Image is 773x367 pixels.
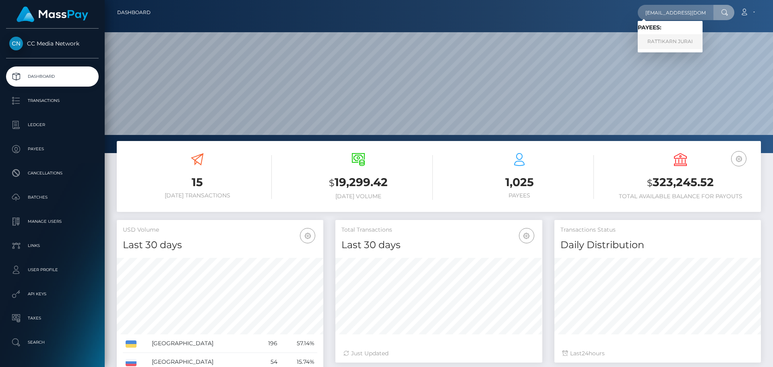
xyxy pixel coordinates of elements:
[638,24,703,31] h6: Payees:
[9,119,95,131] p: Ledger
[329,177,335,189] small: $
[284,193,433,200] h6: [DATE] Volume
[123,238,317,252] h4: Last 30 days
[606,174,755,191] h3: 323,245.52
[6,284,99,304] a: API Keys
[6,115,99,135] a: Ledger
[6,260,99,280] a: User Profile
[6,91,99,111] a: Transactions
[341,226,536,234] h5: Total Transactions
[17,6,88,22] img: MassPay Logo
[9,312,95,324] p: Taxes
[9,336,95,348] p: Search
[117,4,151,21] a: Dashboard
[6,236,99,256] a: Links
[149,334,256,353] td: [GEOGRAPHIC_DATA]
[9,143,95,155] p: Payees
[9,216,95,228] p: Manage Users
[9,37,23,50] img: CC Media Network
[6,211,99,232] a: Manage Users
[123,192,272,199] h6: [DATE] Transactions
[256,334,280,353] td: 196
[284,174,433,191] h3: 19,299.42
[9,264,95,276] p: User Profile
[638,34,703,49] a: RATTIKARN JURAI
[6,332,99,352] a: Search
[560,238,755,252] h4: Daily Distribution
[9,191,95,203] p: Batches
[123,174,272,190] h3: 15
[560,226,755,234] h5: Transactions Status
[9,70,95,83] p: Dashboard
[6,40,99,47] span: CC Media Network
[343,349,534,358] div: Just Updated
[9,95,95,107] p: Transactions
[6,66,99,87] a: Dashboard
[445,192,594,199] h6: Payees
[562,349,753,358] div: Last hours
[126,340,136,348] img: UA.png
[606,193,755,200] h6: Total Available Balance for Payouts
[6,308,99,328] a: Taxes
[126,359,136,366] img: RU.png
[9,240,95,252] p: Links
[6,139,99,159] a: Payees
[445,174,594,190] h3: 1,025
[123,226,317,234] h5: USD Volume
[280,334,318,353] td: 57.14%
[647,177,653,189] small: $
[6,187,99,207] a: Batches
[9,167,95,179] p: Cancellations
[9,288,95,300] p: API Keys
[341,238,536,252] h4: Last 30 days
[638,5,713,20] input: Search...
[6,163,99,183] a: Cancellations
[582,350,589,357] span: 24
